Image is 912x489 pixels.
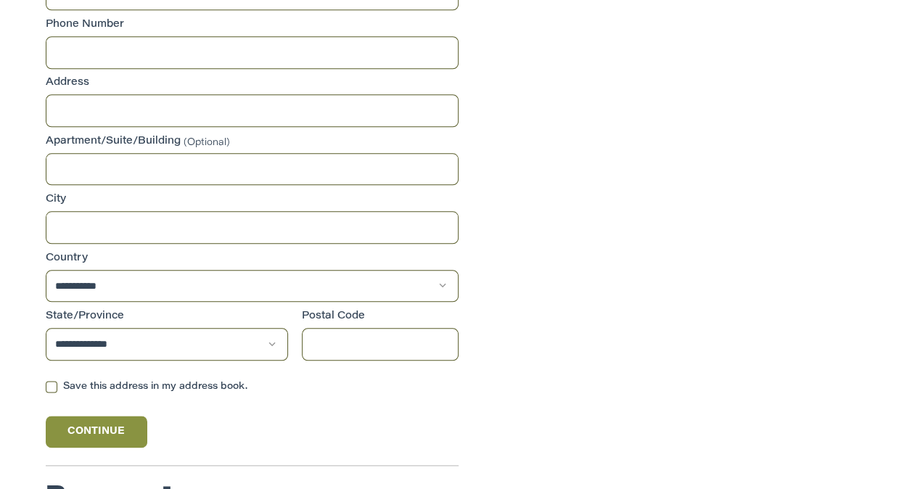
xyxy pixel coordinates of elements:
[46,134,459,149] label: Apartment/Suite/Building
[184,137,230,147] small: (Optional)
[46,416,147,448] button: Continue
[46,381,459,393] label: Save this address in my address book.
[46,309,288,324] label: State/Province
[302,309,459,324] label: Postal Code
[46,75,459,91] label: Address
[46,17,459,33] label: Phone Number
[46,192,459,207] label: City
[46,251,459,266] label: Country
